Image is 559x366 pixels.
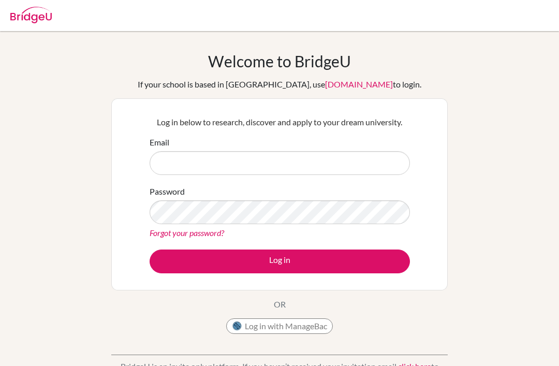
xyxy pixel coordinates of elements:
a: [DOMAIN_NAME] [325,79,393,89]
div: If your school is based in [GEOGRAPHIC_DATA], use to login. [138,78,421,91]
a: Forgot your password? [150,228,224,238]
h1: Welcome to BridgeU [208,52,351,70]
button: Log in with ManageBac [226,318,333,334]
label: Password [150,185,185,198]
p: OR [274,298,286,311]
button: Log in [150,250,410,273]
img: Bridge-U [10,7,52,23]
p: Log in below to research, discover and apply to your dream university. [150,116,410,128]
label: Email [150,136,169,149]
